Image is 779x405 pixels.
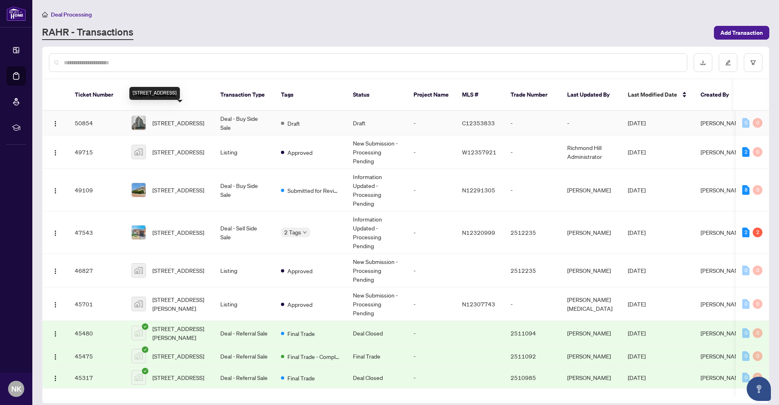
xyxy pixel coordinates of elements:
[152,352,204,361] span: [STREET_ADDRESS]
[346,135,407,169] td: New Submission - Processing Pending
[68,367,125,388] td: 45317
[701,148,744,156] span: [PERSON_NAME]
[407,367,456,388] td: -
[132,145,146,159] img: thumbnail-img
[49,371,62,384] button: Logo
[742,351,749,361] div: 0
[750,60,756,65] span: filter
[49,146,62,158] button: Logo
[561,254,621,287] td: [PERSON_NAME]
[52,268,59,274] img: Logo
[744,53,762,72] button: filter
[747,377,771,401] button: Open asap
[49,297,62,310] button: Logo
[214,135,274,169] td: Listing
[42,12,48,17] span: home
[621,79,694,111] th: Last Modified Date
[346,111,407,135] td: Draft
[68,111,125,135] td: 50854
[152,148,204,156] span: [STREET_ADDRESS]
[628,374,646,381] span: [DATE]
[561,111,621,135] td: -
[346,211,407,254] td: Information Updated - Processing Pending
[561,211,621,254] td: [PERSON_NAME]
[68,169,125,211] td: 49109
[720,26,763,39] span: Add Transaction
[753,147,762,157] div: 0
[52,375,59,382] img: Logo
[68,321,125,346] td: 45480
[753,266,762,275] div: 0
[407,79,456,111] th: Project Name
[694,53,712,72] button: download
[287,266,312,275] span: Approved
[346,254,407,287] td: New Submission - Processing Pending
[132,183,146,197] img: thumbnail-img
[719,53,737,72] button: edit
[701,186,744,194] span: [PERSON_NAME]
[346,321,407,346] td: Deal Closed
[701,374,744,381] span: [PERSON_NAME]
[504,254,561,287] td: 2512235
[274,79,346,111] th: Tags
[753,185,762,195] div: 0
[284,228,301,237] span: 2 Tags
[52,120,59,127] img: Logo
[51,11,92,18] span: Deal Processing
[68,211,125,254] td: 47543
[152,186,204,194] span: [STREET_ADDRESS]
[701,300,744,308] span: [PERSON_NAME]
[753,373,762,382] div: 0
[49,226,62,239] button: Logo
[52,230,59,236] img: Logo
[287,329,315,338] span: Final Trade
[346,79,407,111] th: Status
[701,119,744,127] span: [PERSON_NAME]
[407,321,456,346] td: -
[68,287,125,321] td: 45701
[287,300,312,309] span: Approved
[214,169,274,211] td: Deal - Buy Side Sale
[132,264,146,277] img: thumbnail-img
[68,79,125,111] th: Ticket Number
[462,148,496,156] span: W12357921
[407,211,456,254] td: -
[628,352,646,360] span: [DATE]
[561,287,621,321] td: [PERSON_NAME][MEDICAL_DATA]
[68,135,125,169] td: 49715
[628,90,677,99] span: Last Modified Date
[456,79,504,111] th: MLS #
[152,228,204,237] span: [STREET_ADDRESS]
[753,328,762,338] div: 0
[407,135,456,169] td: -
[407,169,456,211] td: -
[287,186,340,195] span: Submitted for Review
[628,267,646,274] span: [DATE]
[214,367,274,388] td: Deal - Referral Sale
[132,371,146,384] img: thumbnail-img
[52,302,59,308] img: Logo
[52,354,59,360] img: Logo
[561,321,621,346] td: [PERSON_NAME]
[152,295,207,313] span: [STREET_ADDRESS][PERSON_NAME]
[504,346,561,367] td: 2511092
[11,383,21,394] span: NK
[214,211,274,254] td: Deal - Sell Side Sale
[152,266,204,275] span: [STREET_ADDRESS]
[287,373,315,382] span: Final Trade
[42,25,133,40] a: RAHR - Transactions
[742,185,749,195] div: 8
[214,287,274,321] td: Listing
[214,79,274,111] th: Transaction Type
[346,346,407,367] td: Final Trade
[303,230,307,234] span: down
[49,327,62,340] button: Logo
[407,111,456,135] td: -
[753,118,762,128] div: 0
[561,79,621,111] th: Last Updated By
[742,299,749,309] div: 0
[407,346,456,367] td: -
[701,267,744,274] span: [PERSON_NAME]
[700,60,706,65] span: download
[504,79,561,111] th: Trade Number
